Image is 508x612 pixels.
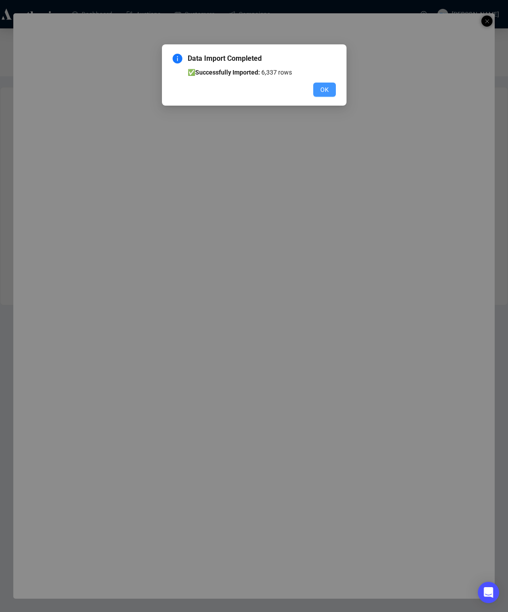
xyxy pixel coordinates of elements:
span: OK [320,85,329,95]
b: Successfully Imported: [195,69,260,76]
button: OK [313,83,336,97]
span: info-circle [173,54,182,63]
li: ✅ 6,337 rows [188,67,336,77]
div: Open Intercom Messenger [478,582,499,603]
span: Data Import Completed [188,53,336,64]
